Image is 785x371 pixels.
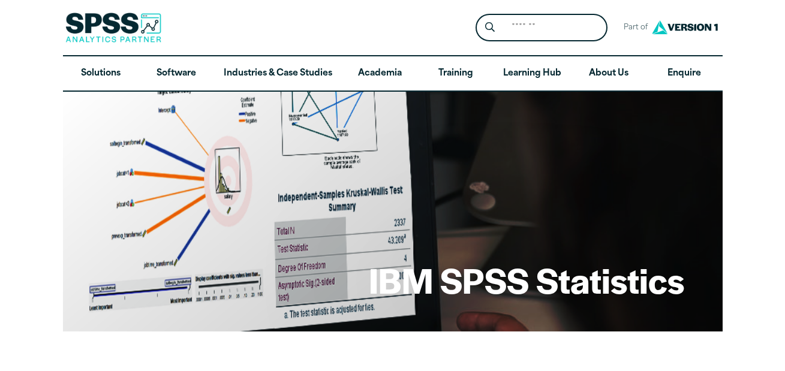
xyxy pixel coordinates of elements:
a: Training [417,56,493,91]
a: Industries & Case Studies [214,56,342,91]
img: SPSS Analytics Partner [65,13,161,43]
a: Solutions [63,56,139,91]
a: About Us [571,56,646,91]
a: Learning Hub [494,56,571,91]
form: Site Header Search Form [476,14,607,42]
button: Search magnifying glass icon [479,17,501,39]
img: Version1 Logo [649,16,721,38]
a: Academia [342,56,417,91]
nav: Desktop version of site main menu [63,56,723,91]
span: Part of [617,19,649,37]
a: Enquire [646,56,722,91]
a: Software [139,56,214,91]
h1: IBM SPSS Statistics [369,257,684,303]
svg: Search magnifying glass icon [485,22,495,32]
